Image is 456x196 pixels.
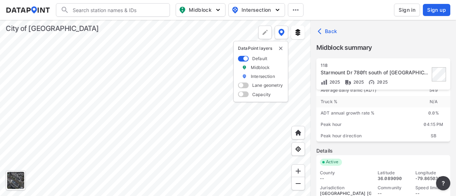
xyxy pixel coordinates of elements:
[378,185,409,191] div: Community
[427,6,446,14] span: Sign up
[295,145,302,153] img: zeq5HYn9AnE9l6UmnFLPAAAAAElFTkSuQmCC
[417,119,450,130] div: 04:15 PM
[417,96,450,107] div: N/A
[291,164,305,178] div: Zoom in
[238,46,284,51] p: DataPoint layers
[368,79,375,86] img: w05fo9UQAAAAAElFTkSuQmCC
[291,142,305,156] div: View my location
[323,159,342,166] span: Active
[378,176,409,181] div: 36.089090
[214,6,222,14] img: 5YPKRKmlfpI5mqlR8AD95paCi+0kK1fRFDJSaMmawlwaeJcJwk9O2fotCW5ve9gAAAAASUVORK5CYII=
[394,4,420,16] button: Sign in
[352,79,364,85] span: 2025
[316,119,417,130] div: Peak hour
[179,6,221,14] span: Midblock
[417,107,450,119] div: 0.0 %
[320,170,371,176] div: County
[316,85,417,96] div: Average daily traffic (ADT)
[436,176,450,190] button: more
[321,69,430,76] div: Starmount Dr 780ft south of Friendly Ave
[6,23,99,33] div: City of [GEOGRAPHIC_DATA]
[316,26,340,37] button: Back
[261,29,269,36] img: +Dz8AAAAASUVORK5CYII=
[344,79,352,86] img: Vehicle class
[6,170,26,190] div: Toggle basemap
[399,6,415,14] span: Sign in
[417,130,450,142] div: SB
[316,130,417,142] div: Peak hour direction
[251,64,270,70] label: Midblock
[319,28,337,35] span: Back
[295,168,302,175] img: ZvzfEJKXnyWIrJytrsY285QMwk63cM6Drc+sIAAAAASUVORK5CYII=
[295,129,302,136] img: +XpAUvaXAN7GudzAAAAAElFTkSuQmCC
[393,4,421,16] a: Sign in
[242,73,247,79] img: marker_Intersection.6861001b.svg
[423,4,450,16] button: Sign up
[178,6,187,14] img: map_pin_mid.602f9df1.svg
[316,107,417,119] div: ADT annual growth rate %
[415,176,447,181] div: -79.865035
[252,91,271,97] label: Capacity
[278,29,285,36] img: data-point-layers.37681fc9.svg
[321,63,430,68] div: 118
[232,6,280,14] span: Intersection
[69,4,165,16] input: Search
[251,73,275,79] label: Intersection
[231,6,239,14] img: map_pin_int.54838e6b.svg
[291,177,305,190] div: Zoom out
[320,185,371,191] div: Jurisdiction
[316,96,417,107] div: Truck %
[275,26,288,39] button: DataPoint layers
[415,170,447,176] div: Longitude
[415,185,447,191] div: Speed limit
[440,179,446,187] span: ?
[228,3,285,17] button: Intersection
[242,64,247,70] img: marker_Midblock.5ba75e30.svg
[176,3,226,17] button: Midblock
[421,4,450,16] a: Sign up
[278,46,284,51] img: close-external-leyer.3061a1c7.svg
[295,180,302,187] img: MAAAAAElFTkSuQmCC
[252,55,267,62] label: Default
[274,6,281,14] img: 5YPKRKmlfpI5mqlR8AD95paCi+0kK1fRFDJSaMmawlwaeJcJwk9O2fotCW5ve9gAAAAASUVORK5CYII=
[258,26,272,39] div: Polygon tool
[294,29,301,36] img: layers.ee07997e.svg
[378,170,409,176] div: Latitude
[375,79,388,85] span: 2025
[320,176,371,181] div: --
[291,26,305,39] button: External layers
[278,46,284,51] button: delete
[328,79,340,85] span: 2025
[252,82,283,88] label: Lane geometry
[316,147,450,154] label: Details
[417,85,450,96] div: 549
[321,79,328,86] img: Volume count
[316,43,450,53] label: Midblock summary
[6,6,50,14] img: dataPointLogo.9353c09d.svg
